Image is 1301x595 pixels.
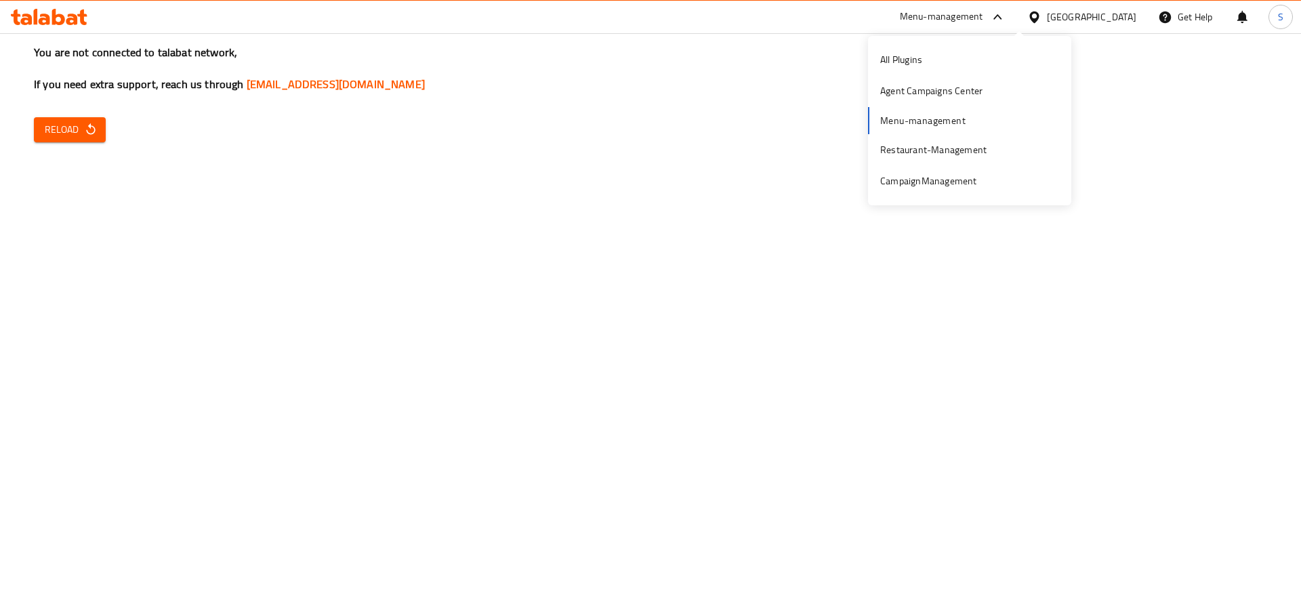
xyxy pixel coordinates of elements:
div: Agent Campaigns Center [880,83,983,98]
div: CampaignManagement [880,173,977,188]
a: [EMAIL_ADDRESS][DOMAIN_NAME] [247,74,425,94]
div: [GEOGRAPHIC_DATA] [1047,9,1136,24]
div: All Plugins [880,52,922,67]
div: Menu-management [900,9,983,25]
div: Restaurant-Management [880,142,987,157]
span: S [1278,9,1283,24]
span: Reload [45,121,95,138]
h3: You are not connected to talabat network, If you need extra support, reach us through [34,45,1267,92]
button: Reload [34,117,106,142]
